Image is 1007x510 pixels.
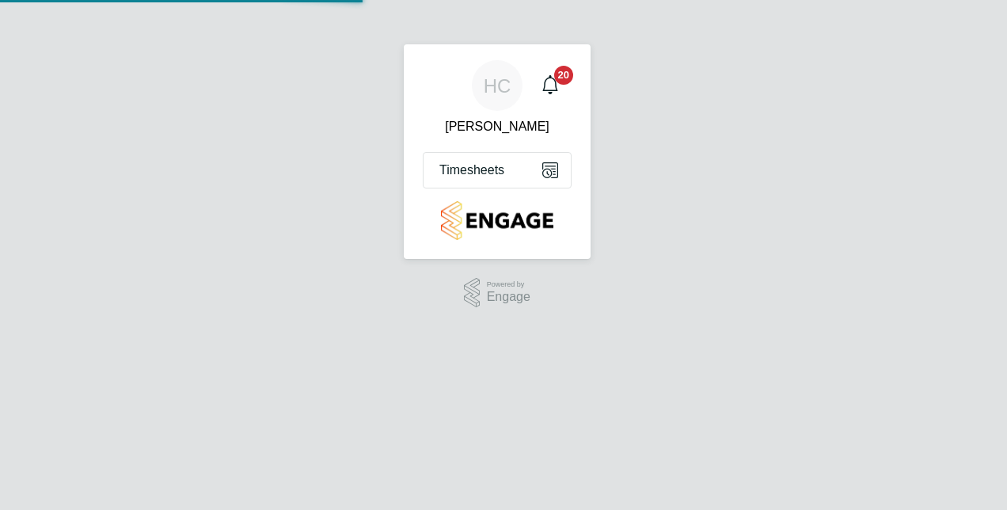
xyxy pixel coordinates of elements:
span: 20 [554,66,573,85]
span: Engage [487,291,530,304]
a: HC[PERSON_NAME] [423,60,572,136]
span: Timesheets [439,163,504,177]
nav: Main navigation [404,44,591,259]
span: Hannah Cornford [423,117,572,136]
img: countryside-properties-logo-retina.png [441,201,553,240]
span: HC [484,75,511,96]
span: Powered by [487,278,530,291]
a: 20 [534,60,566,111]
a: Powered byEngage [464,278,530,308]
button: Timesheets [424,153,571,188]
a: Go to home page [423,201,572,240]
